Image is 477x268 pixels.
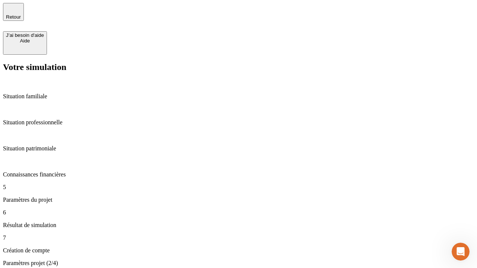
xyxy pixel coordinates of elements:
div: J’ai besoin d'aide [6,32,44,38]
div: Aide [6,38,44,44]
button: Retour [3,3,24,21]
p: Situation professionnelle [3,119,474,126]
p: 5 [3,184,474,191]
p: Paramètres projet (2/4) [3,260,474,267]
p: 6 [3,209,474,216]
p: Situation patrimoniale [3,145,474,152]
iframe: Intercom live chat [452,243,470,261]
span: Retour [6,14,21,20]
p: Connaissances financières [3,171,474,178]
p: Situation familiale [3,93,474,100]
p: Résultat de simulation [3,222,474,229]
p: 7 [3,234,474,241]
p: Création de compte [3,247,474,254]
h2: Votre simulation [3,62,474,72]
p: Paramètres du projet [3,197,474,203]
button: J’ai besoin d'aideAide [3,31,47,55]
